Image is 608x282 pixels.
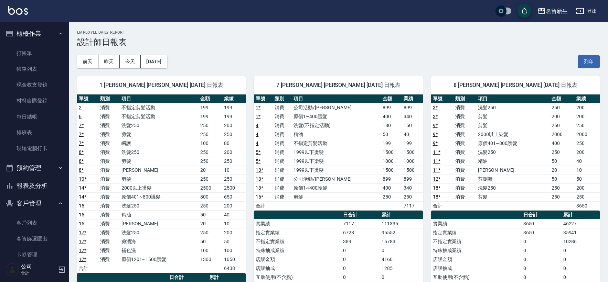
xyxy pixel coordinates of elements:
td: 1999以下燙髮 [292,166,381,174]
td: 剪髮 [120,174,199,183]
td: 1300 [199,255,222,264]
td: 不指定剪髮活動 [120,103,199,112]
table: a dense table [77,94,246,273]
td: 10 [222,219,246,228]
td: 互助使用(不含點) [254,273,341,282]
td: 2500 [222,183,246,192]
td: 95552 [380,228,423,237]
button: 列印 [578,55,600,68]
td: 消費 [273,174,292,183]
th: 累計 [562,211,600,219]
td: 剪髮 [476,192,550,201]
td: 特殊抽成業績 [254,246,341,255]
td: 0 [562,255,600,264]
td: 250 [199,130,222,139]
td: 250 [199,174,222,183]
td: 消費 [454,192,476,201]
td: 剪髮 [120,130,199,139]
td: 250 [575,121,600,130]
a: 帳單列表 [3,61,66,77]
td: 200 [575,183,600,192]
td: 消費 [98,183,120,192]
td: 消費 [98,228,120,237]
th: 單號 [431,94,454,103]
td: 250 [222,130,246,139]
td: [PERSON_NAME] [476,166,550,174]
td: 199 [199,112,222,121]
th: 金額 [381,94,402,103]
button: 客戶管理 [3,194,66,212]
td: 2500 [199,183,222,192]
td: 消費 [98,219,120,228]
td: 0 [341,246,380,255]
td: 2000 [550,130,575,139]
th: 日合計 [522,211,562,219]
td: 原價1~400護髮 [292,183,381,192]
td: 消費 [454,183,476,192]
td: 899 [381,103,402,112]
a: 客資篩選匯出 [3,231,66,247]
td: 合計 [254,201,273,210]
td: 消費 [273,139,292,148]
a: 打帳單 [3,45,66,61]
a: 材料自購登錄 [3,93,66,109]
td: 1000 [402,157,423,166]
td: 199 [222,103,246,112]
th: 業績 [402,94,423,103]
td: 250 [550,183,575,192]
td: 3650 [575,201,600,210]
td: 4160 [380,255,423,264]
th: 類別 [273,94,292,103]
td: 100 [199,139,222,148]
td: 400 [381,183,402,192]
img: Person [6,263,19,277]
td: 消費 [273,130,292,139]
a: 4 [256,123,258,128]
td: 250 [199,121,222,130]
td: 200 [222,148,246,157]
td: 0 [341,264,380,273]
td: 補色洗 [120,246,199,255]
td: 消費 [454,103,476,112]
td: 消費 [98,237,120,246]
td: 消費 [454,166,476,174]
td: 250 [550,121,575,130]
td: 199 [402,139,423,148]
td: 250 [402,192,423,201]
td: 1999以下染髮 [292,157,381,166]
td: 200 [222,201,246,210]
td: 1500 [381,148,402,157]
td: 指定實業績 [254,228,341,237]
td: 400 [381,112,402,121]
th: 單號 [77,94,98,103]
td: 洗髮250 [476,183,550,192]
td: 3650 [522,228,562,237]
td: 1999以下燙髮 [292,148,381,157]
td: 250 [575,192,600,201]
td: 7117 [402,201,423,210]
p: 會計 [21,270,56,276]
td: 200 [550,112,575,121]
td: 原價1201~1500護髮 [120,255,199,264]
button: 登出 [573,5,600,18]
div: 名留新生 [546,7,568,15]
a: 現場電腦打卡 [3,140,66,156]
td: 0 [380,246,423,255]
td: 200 [575,112,600,121]
td: 不指定剪髮活動 [120,112,199,121]
td: 消費 [98,103,120,112]
td: 3650 [522,219,562,228]
td: 消費 [98,112,120,121]
span: 7 [PERSON_NAME] [PERSON_NAME] [DATE] 日報表 [262,82,414,89]
a: 15 [79,203,84,208]
td: 剪髮 [476,112,550,121]
button: save [518,4,531,18]
td: 199 [381,139,402,148]
td: 消費 [98,192,120,201]
img: Logo [8,6,28,15]
td: 250 [199,201,222,210]
td: 消費 [98,121,120,130]
td: 洗髮250 [120,201,199,210]
td: 消費 [98,148,120,157]
td: 公司活動/[PERSON_NAME] [292,174,381,183]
